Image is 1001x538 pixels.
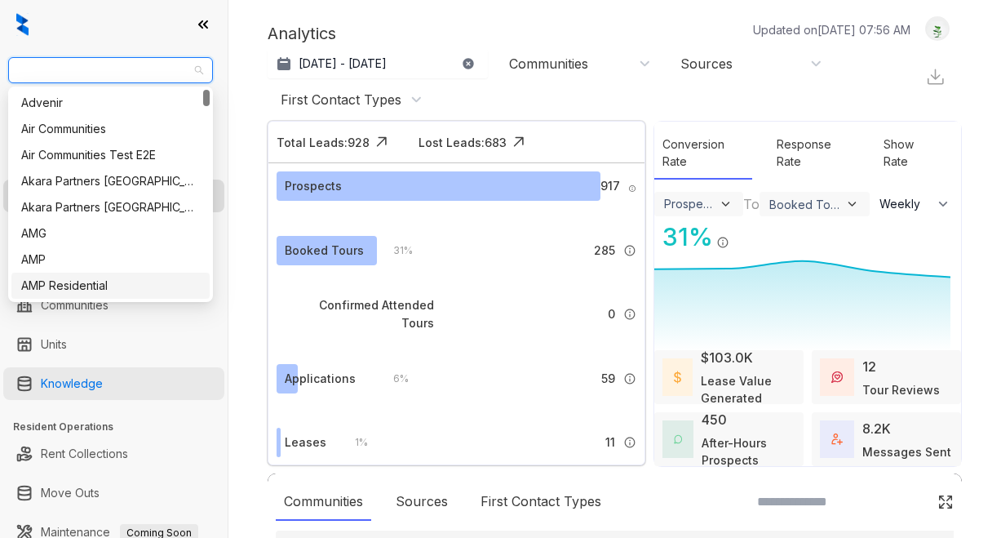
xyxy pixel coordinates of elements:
[276,483,371,521] div: Communities
[664,197,715,211] div: Prospects
[3,477,224,509] li: Move Outs
[268,21,336,46] p: Analytics
[11,142,210,168] div: Air Communities Test E2E
[277,134,370,151] div: Total Leads: 928
[21,172,200,190] div: Akara Partners [GEOGRAPHIC_DATA]
[268,49,488,78] button: [DATE] - [DATE]
[11,168,210,194] div: Akara Partners Nashville
[299,56,387,72] p: [DATE] - [DATE]
[718,197,733,212] img: ViewFilterArrow
[370,130,394,154] img: Click Icon
[285,242,364,260] div: Booked Tours
[21,251,200,269] div: AMP
[509,55,588,73] div: Communities
[41,477,100,509] a: Move Outs
[831,434,843,445] img: TotalFum
[11,273,210,299] div: AMP Residential
[594,242,615,260] span: 285
[11,90,210,116] div: Advenir
[11,247,210,273] div: AMP
[285,296,434,332] div: Confirmed Attended Tours
[18,58,203,82] span: AMG
[701,348,753,367] div: $103.0K
[701,372,795,407] div: Lease Value Generated
[21,94,200,112] div: Advenir
[3,289,224,322] li: Communities
[377,370,409,388] div: 6 %
[623,244,636,257] img: Info
[281,91,401,109] div: First Contact Types
[623,372,636,385] img: Info
[3,328,224,361] li: Units
[21,225,200,242] div: AMG
[743,194,760,214] div: To
[388,483,456,521] div: Sources
[862,381,940,398] div: Tour Reviews
[472,483,609,521] div: First Contact Types
[339,434,368,451] div: 1 %
[654,219,713,256] div: 31 %
[507,130,531,154] img: Click Icon
[3,180,224,212] li: Leasing
[623,308,636,321] img: Info
[377,242,413,260] div: 31 %
[13,420,228,434] h3: Resident Operations
[925,67,946,87] img: Download
[21,277,200,295] div: AMP Residential
[600,177,620,195] span: 917
[628,185,636,193] img: Info
[285,370,356,388] div: Applications
[3,219,224,251] li: Collections
[419,134,507,151] div: Lost Leads: 683
[903,495,917,509] img: SearchIcon
[41,328,67,361] a: Units
[870,189,961,219] button: Weekly
[11,194,210,220] div: Akara Partners Phoenix
[937,494,954,510] img: Click Icon
[862,419,891,438] div: 8.2K
[41,289,109,322] a: Communities
[41,438,128,470] a: Rent Collections
[601,370,615,388] span: 59
[608,305,615,323] span: 0
[654,127,752,180] div: Conversion Rate
[21,198,200,216] div: Akara Partners [GEOGRAPHIC_DATA]
[16,13,29,36] img: logo
[926,20,949,38] img: UserAvatar
[844,197,860,212] img: ViewFilterArrow
[831,371,843,383] img: TourReviews
[21,120,200,138] div: Air Communities
[41,367,103,400] a: Knowledge
[11,116,210,142] div: Air Communities
[11,220,210,247] div: AMG
[623,436,636,449] img: Info
[3,438,224,470] li: Rent Collections
[21,146,200,164] div: Air Communities Test E2E
[702,410,727,429] div: 450
[769,198,842,211] div: Booked Tours
[674,434,682,443] img: AfterHoursConversations
[862,357,876,376] div: 12
[605,434,615,451] span: 11
[285,177,342,195] div: Prospects
[729,221,754,246] img: Click Icon
[680,55,733,73] div: Sources
[716,236,729,249] img: Info
[674,371,682,385] img: LeaseValue
[702,434,795,469] div: After-Hours Prospects
[285,434,326,451] div: Leases
[879,196,929,212] span: Weekly
[753,21,910,38] p: Updated on [DATE] 07:56 AM
[3,367,224,400] li: Knowledge
[768,127,860,180] div: Response Rate
[862,443,951,460] div: Messages Sent
[875,127,945,180] div: Show Rate
[3,109,224,142] li: Leads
